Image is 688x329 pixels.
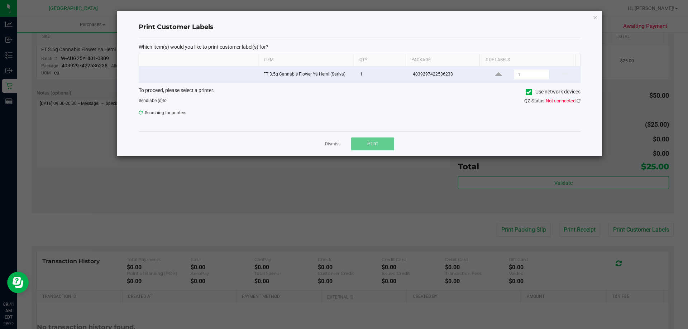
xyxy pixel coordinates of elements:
button: Print [351,137,394,150]
td: 1 [356,66,408,83]
th: Package [406,54,479,66]
span: Send to: [139,98,168,103]
span: Searching for printers [139,107,354,118]
span: QZ Status: [524,98,580,103]
h4: Print Customer Labels [139,23,580,32]
label: Use network devices [526,88,580,96]
span: Print [367,141,378,146]
div: To proceed, please select a printer. [133,87,586,97]
th: Qty [354,54,406,66]
span: label(s) [148,98,163,103]
th: Item [258,54,354,66]
td: FT 3.5g Cannabis Flower Ya Hemi (Sativa) [259,66,356,83]
span: Not connected [546,98,575,103]
th: # of labels [479,54,575,66]
a: Dismiss [325,141,340,147]
p: Which item(s) would you like to print customer label(s) for? [139,44,580,50]
td: 4039297422536238 [408,66,483,83]
iframe: Resource center [7,272,29,293]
